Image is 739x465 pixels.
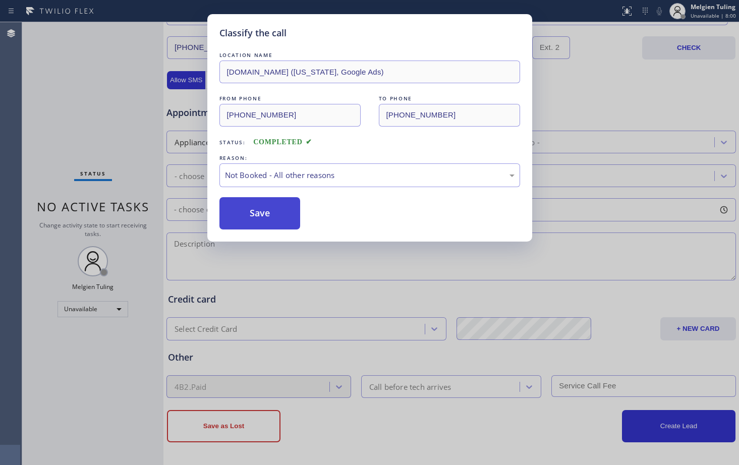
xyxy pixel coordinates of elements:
span: Status: [219,139,246,146]
input: To phone [379,104,520,127]
div: TO PHONE [379,93,520,104]
h5: Classify the call [219,26,287,40]
div: Not Booked - All other reasons [225,169,515,181]
button: Save [219,197,301,229]
div: REASON: [219,153,520,163]
input: From phone [219,104,361,127]
div: LOCATION NAME [219,50,520,61]
span: COMPLETED [253,138,312,146]
div: FROM PHONE [219,93,361,104]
